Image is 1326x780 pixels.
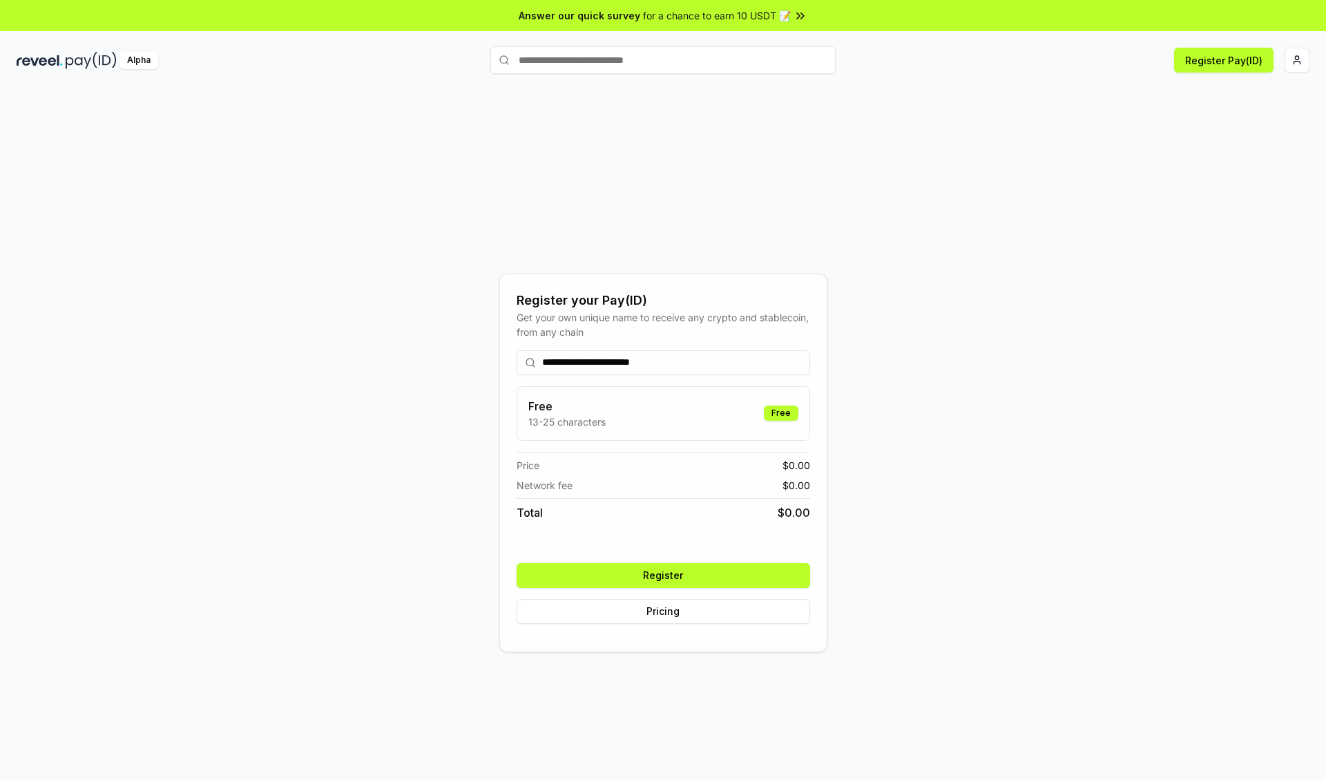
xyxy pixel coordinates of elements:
[528,398,606,415] h3: Free
[517,291,810,310] div: Register your Pay(ID)
[517,310,810,339] div: Get your own unique name to receive any crypto and stablecoin, from any chain
[519,8,640,23] span: Answer our quick survey
[517,563,810,588] button: Register
[643,8,791,23] span: for a chance to earn 10 USDT 📝
[517,478,573,493] span: Network fee
[517,504,543,521] span: Total
[764,406,798,421] div: Free
[528,415,606,429] p: 13-25 characters
[517,458,539,473] span: Price
[782,478,810,493] span: $ 0.00
[17,52,63,69] img: reveel_dark
[778,504,810,521] span: $ 0.00
[119,52,158,69] div: Alpha
[782,458,810,473] span: $ 0.00
[66,52,117,69] img: pay_id
[1174,48,1274,73] button: Register Pay(ID)
[517,599,810,624] button: Pricing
